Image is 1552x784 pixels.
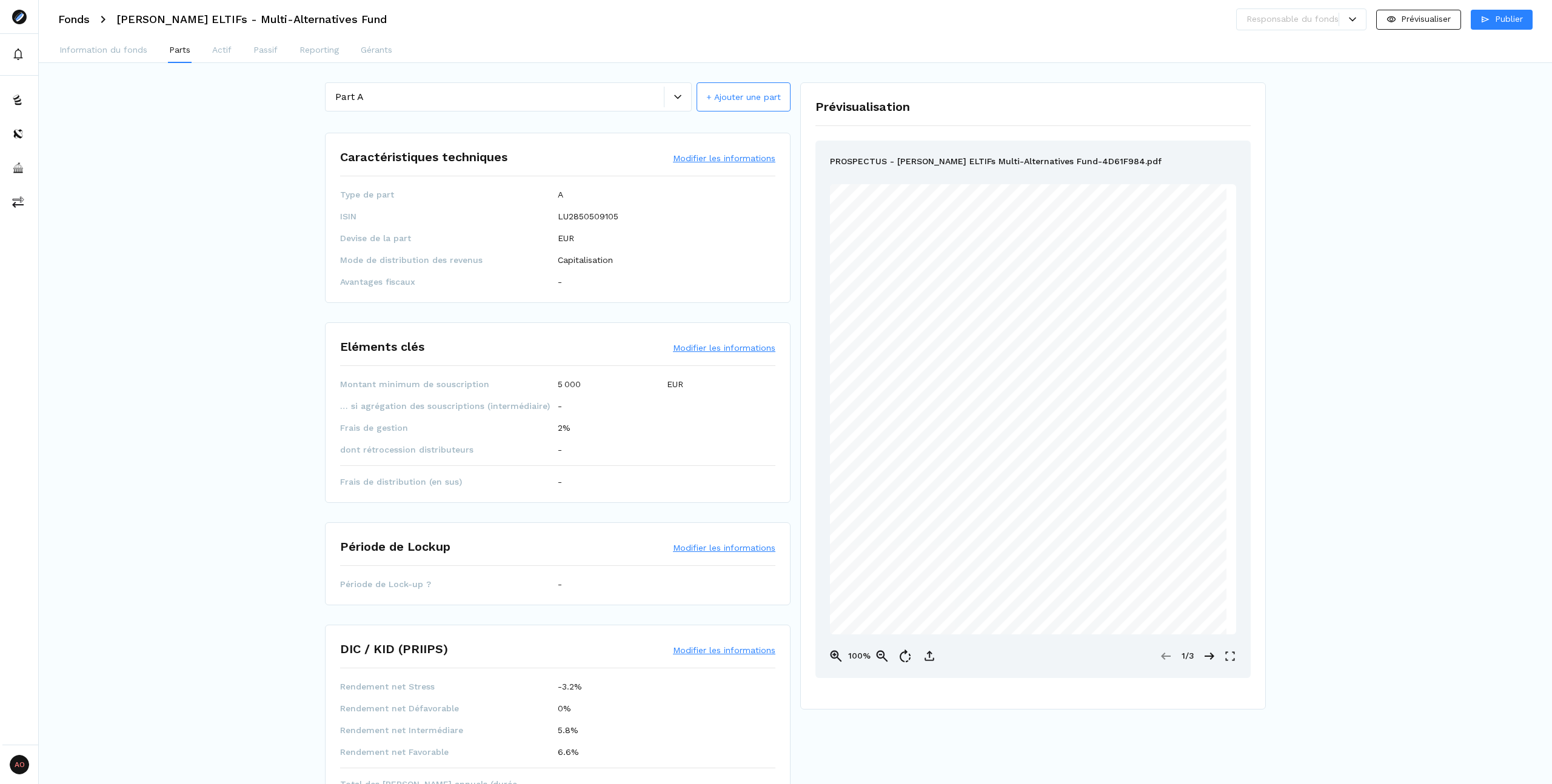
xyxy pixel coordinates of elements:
[12,94,24,106] img: funds
[340,148,507,166] h1: Caractéristiques techniques
[558,746,579,758] p: 6.6%
[253,44,278,56] p: Passif
[815,98,1251,116] h1: Prévisualisation
[340,443,558,456] span: dont rétrocession distributeurs
[340,232,558,244] span: Devise de la part
[360,39,393,63] button: Gérants
[340,400,558,412] span: … si agrégation des souscriptions (intermédiaire)
[1495,13,1523,25] p: Publier
[558,400,562,412] p: -
[169,44,190,56] p: Parts
[558,188,563,201] p: A
[12,196,24,208] img: commissions
[340,337,424,356] h1: Eléments clés
[1163,199,1213,204] span: 2025/344-O14730-0-PC
[340,537,450,556] h1: Période de Lockup
[673,542,775,554] button: Modifier les informations
[340,724,558,736] span: Rendement net Intermédiare
[865,236,1112,268] span: JPMorgan ELTIFs
[1189,204,1204,209] span: [DATE]
[340,188,558,201] span: Type de part
[1246,13,1339,25] div: Responsable du fonds
[335,90,664,104] div: Part A
[830,155,1162,170] p: PROSPECTUS - [PERSON_NAME] ELTIFs Multi-Alternatives Fund-4D61F984.pdf
[929,223,948,232] span: MAY
[58,14,90,25] h3: Fonds
[340,422,558,434] span: Frais de gestion
[361,44,392,56] p: Gérants
[340,746,558,758] span: Rendement net Favorable
[2,153,36,182] button: asset-managers
[558,724,578,736] p: 5.8%
[2,85,36,115] button: funds
[697,82,791,111] button: + Ajouter une part
[558,476,562,488] p: -
[340,578,558,590] span: Période de Lock-up ?
[12,162,24,174] img: asset-managers
[58,39,149,63] button: Information du fonds
[558,702,571,714] p: 0%
[558,578,562,590] p: -
[865,223,927,232] span: PROSPECTUS -
[2,119,36,148] button: distributors
[10,755,29,774] span: AO
[865,287,1000,297] span: A Luxembourg Part II SICAV
[673,152,775,164] button: Modifier les informations
[1401,13,1451,25] p: Prévisualiser
[673,644,775,656] button: Modifier les informations
[211,39,233,63] button: Actif
[252,39,279,63] button: Passif
[340,254,558,266] span: Mode de distribution des revenus
[667,378,683,390] p: EUR
[168,39,192,63] button: Parts
[558,210,618,222] p: LU2850509105
[299,44,339,56] p: Reporting
[340,640,448,658] h1: DIC / KID (PRIIPS)
[340,276,558,288] span: Avantages fiscaux
[558,443,562,456] p: -
[1176,649,1200,662] p: 1/3
[558,254,613,266] p: Capitalisation
[212,44,232,56] p: Actif
[558,680,582,693] p: -3.2%
[340,476,558,488] span: Frais de distribution (en sus)
[558,422,570,434] p: 2%
[340,378,558,390] span: Montant minimum de souscription
[950,223,971,232] span: 2025
[558,276,562,288] p: -
[116,14,387,25] h3: [PERSON_NAME] ELTIFs - Multi-Alternatives Fund
[847,649,871,662] p: 100%
[2,187,36,216] button: commissions
[340,680,558,693] span: Rendement net Stress
[558,232,574,244] p: EUR
[1471,10,1533,30] button: Publier
[298,39,340,63] button: Reporting
[673,342,775,354] button: Modifier les informations
[340,210,558,222] span: ISIN
[340,702,558,714] span: Rendement net Défavorable
[1376,10,1461,30] button: Prévisualiser
[558,378,581,390] p: 5 000
[59,44,147,56] p: Information du fonds
[12,128,24,140] img: distributors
